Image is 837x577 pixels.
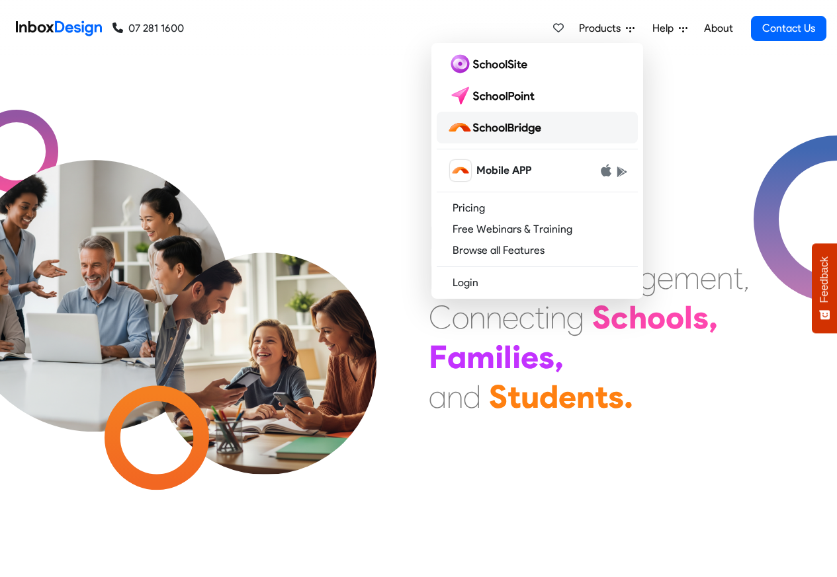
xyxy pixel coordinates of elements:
[684,297,693,337] div: l
[554,337,564,377] div: ,
[818,256,830,303] span: Feedback
[489,377,507,416] div: S
[700,258,717,297] div: e
[507,377,521,416] div: t
[447,117,547,138] img: schoolbridge logo
[666,297,684,337] div: o
[693,297,709,337] div: s
[429,218,455,258] div: M
[545,297,550,337] div: i
[466,337,495,377] div: m
[519,297,535,337] div: c
[700,15,736,42] a: About
[521,377,539,416] div: u
[486,297,502,337] div: n
[437,155,638,186] a: schoolbridge icon Mobile APP
[535,297,545,337] div: t
[437,240,638,261] a: Browse all Features
[429,258,445,297] div: E
[447,85,541,106] img: schoolpoint logo
[127,198,404,475] img: parents_with_child.png
[521,337,539,377] div: e
[639,258,657,297] div: g
[447,337,466,377] div: a
[539,337,554,377] div: s
[429,377,447,416] div: a
[629,297,647,337] div: h
[611,297,629,337] div: c
[674,258,700,297] div: m
[652,20,679,36] span: Help
[709,297,718,337] div: ,
[558,377,576,416] div: e
[579,20,626,36] span: Products
[592,297,611,337] div: S
[112,20,184,36] a: 07 281 1600
[469,297,486,337] div: n
[550,297,566,337] div: n
[476,163,531,178] span: Mobile APP
[429,337,447,377] div: F
[812,243,837,333] button: Feedback - Show survey
[450,160,471,181] img: schoolbridge icon
[463,377,481,416] div: d
[447,377,463,416] div: n
[429,218,750,416] div: Maximising Efficient & Engagement, Connecting Schools, Families, and Students.
[447,54,533,75] img: schoolsite logo
[437,272,638,293] a: Login
[437,198,638,219] a: Pricing
[431,43,643,299] div: Products
[429,297,452,337] div: C
[576,377,595,416] div: n
[624,377,633,416] div: .
[452,297,469,337] div: o
[437,219,638,240] a: Free Webinars & Training
[539,377,558,416] div: d
[657,258,674,297] div: e
[566,297,584,337] div: g
[717,258,733,297] div: n
[504,337,512,377] div: l
[608,377,624,416] div: s
[512,337,521,377] div: i
[574,15,640,42] a: Products
[502,297,519,337] div: e
[647,297,666,337] div: o
[751,16,826,41] a: Contact Us
[743,258,750,297] div: ,
[733,258,743,297] div: t
[647,15,693,42] a: Help
[495,337,504,377] div: i
[595,377,608,416] div: t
